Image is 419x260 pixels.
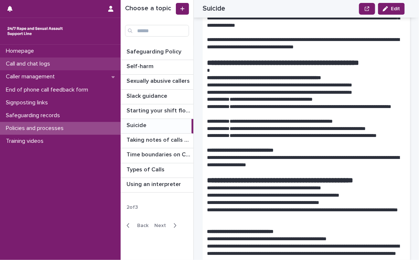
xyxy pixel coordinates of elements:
a: Time boundaries on Calls and ChatsTime boundaries on Calls and Chats [121,148,193,163]
p: Self-harm [127,62,155,70]
a: Types of CallsTypes of Calls [121,163,193,178]
p: Slack guidance [127,91,169,100]
p: Training videos [3,138,49,145]
p: Suicide [127,120,148,129]
p: Policies and processes [3,125,69,132]
button: Back [121,222,151,229]
a: Taking notes of calls and chatsTaking notes of calls and chats [121,134,193,148]
p: Types of Calls [127,165,166,173]
p: Signposting links [3,99,54,106]
p: Homepage [3,48,40,55]
a: Safeguarding PolicySafeguarding Policy [121,45,193,60]
a: Using an interpreterUsing an interpreter [121,178,193,193]
p: 2 of 3 [121,198,144,216]
a: Starting your shift flowchartStarting your shift flowchart [121,104,193,119]
button: Next [151,222,182,229]
h1: Choose a topic [125,5,174,13]
a: SuicideSuicide [121,119,193,134]
a: Slack guidanceSlack guidance [121,90,193,104]
p: Time boundaries on Calls and Chats [127,150,192,158]
p: Caller management [3,73,61,80]
p: Safeguarding records [3,112,66,119]
button: Edit [378,3,405,15]
input: Search [125,25,189,37]
p: Taking notes of calls and chats [127,135,192,144]
p: Sexually abusive callers [127,76,191,85]
a: Sexually abusive callersSexually abusive callers [121,75,193,89]
p: Safeguarding Policy [127,47,183,55]
a: Self-harmSelf-harm [121,60,193,75]
span: Next [154,223,170,228]
span: Edit [391,6,400,11]
img: rhQMoQhaT3yELyF149Cw [6,24,64,38]
p: End of phone call feedback form [3,86,94,93]
p: Starting your shift flowchart [127,106,192,114]
p: Using an interpreter [127,179,182,188]
span: Back [133,223,148,228]
p: Call and chat logs [3,60,56,67]
h2: Suicide [203,4,225,13]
